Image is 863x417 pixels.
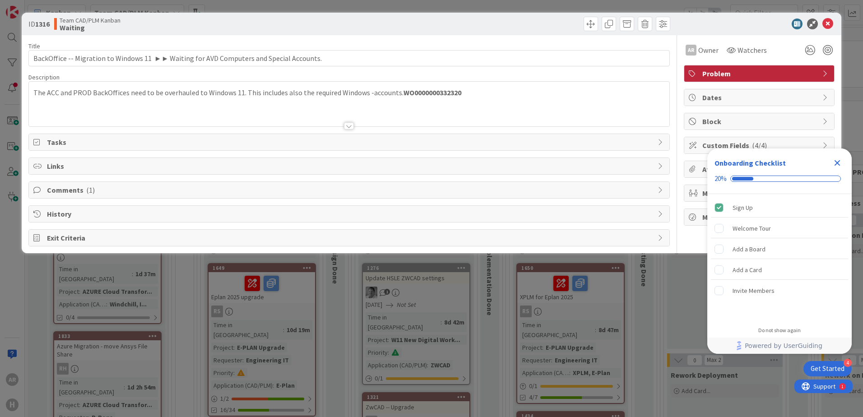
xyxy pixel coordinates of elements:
[715,175,727,183] div: 20%
[733,285,775,296] div: Invite Members
[707,338,852,354] div: Footer
[702,188,818,199] span: Mirrors
[758,327,801,334] div: Do not show again
[733,202,753,213] div: Sign Up
[702,116,818,127] span: Block
[803,361,852,376] div: Open Get Started checklist, remaining modules: 4
[711,239,848,259] div: Add a Board is incomplete.
[47,161,653,171] span: Links
[715,175,844,183] div: Checklist progress: 20%
[844,359,852,367] div: 4
[47,137,653,148] span: Tasks
[830,156,844,170] div: Close Checklist
[745,340,822,351] span: Powered by UserGuiding
[28,50,670,66] input: type card name here...
[686,45,696,56] div: AR
[733,223,771,234] div: Welcome Tour
[47,185,653,195] span: Comments
[707,148,852,354] div: Checklist Container
[19,1,41,12] span: Support
[711,281,848,301] div: Invite Members is incomplete.
[733,244,766,255] div: Add a Board
[33,88,665,98] p: The ACC and PROD BackOffices need to be overhauled to Windows 11. This includes also the required...
[47,4,49,11] div: 1
[711,218,848,238] div: Welcome Tour is incomplete.
[86,185,95,195] span: ( 1 )
[702,92,818,103] span: Dates
[47,208,653,219] span: History
[738,45,767,56] span: Watchers
[28,42,40,50] label: Title
[698,45,719,56] span: Owner
[711,260,848,280] div: Add a Card is incomplete.
[28,73,60,81] span: Description
[715,158,786,168] div: Onboarding Checklist
[60,17,121,24] span: Team CAD/PLM Kanban
[733,264,762,275] div: Add a Card
[47,232,653,243] span: Exit Criteria
[28,19,50,29] span: ID
[707,194,852,321] div: Checklist items
[702,164,818,175] span: Attachments
[35,19,50,28] b: 1316
[702,212,818,222] span: Metrics
[702,68,818,79] span: Problem
[811,364,844,373] div: Get Started
[752,141,767,150] span: ( 4/4 )
[404,88,461,97] strong: WO0000000332320
[702,140,818,151] span: Custom Fields
[712,338,847,354] a: Powered by UserGuiding
[60,24,121,31] b: Waiting
[711,198,848,218] div: Sign Up is complete.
